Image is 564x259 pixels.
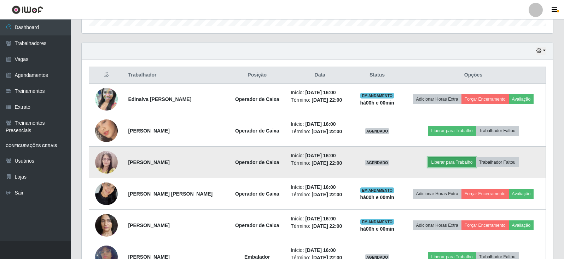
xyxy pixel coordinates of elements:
li: Término: [291,96,349,104]
time: [DATE] 22:00 [312,129,342,134]
button: Trabalhador Faltou [476,157,519,167]
span: AGENDADO [365,128,390,134]
li: Início: [291,184,349,191]
li: Início: [291,89,349,96]
th: Posição [228,67,286,84]
time: [DATE] 22:00 [312,160,342,166]
th: Trabalhador [124,67,228,84]
button: Forçar Encerramento [461,189,509,199]
li: Início: [291,247,349,254]
time: [DATE] 16:00 [305,184,336,190]
span: EM ANDAMENTO [360,187,394,193]
strong: há 00 h e 00 min [360,226,394,232]
strong: Operador de Caixa [235,128,279,134]
strong: Operador de Caixa [235,96,279,102]
strong: há 00 h e 00 min [360,100,394,106]
strong: Operador de Caixa [235,223,279,228]
strong: [PERSON_NAME] [128,223,169,228]
img: 1744144031214.jpeg [95,202,118,249]
img: CoreUI Logo [12,5,43,14]
img: 1650687338616.jpeg [95,79,118,119]
button: Adicionar Horas Extra [413,220,461,230]
li: Início: [291,120,349,128]
img: 1725123414689.jpeg [95,111,118,151]
time: [DATE] 16:00 [305,153,336,158]
button: Liberar para Trabalho [428,157,476,167]
button: Adicionar Horas Extra [413,189,461,199]
time: [DATE] 22:00 [312,192,342,197]
time: [DATE] 16:00 [305,121,336,127]
time: [DATE] 16:00 [305,216,336,221]
th: Status [353,67,401,84]
button: Avaliação [509,220,534,230]
button: Liberar para Trabalho [428,126,476,136]
time: [DATE] 22:00 [312,97,342,103]
button: Adicionar Horas Extra [413,94,461,104]
span: EM ANDAMENTO [360,93,394,98]
strong: há 00 h e 00 min [360,195,394,200]
li: Término: [291,159,349,167]
img: 1709723362610.jpeg [95,147,118,178]
strong: [PERSON_NAME] [128,159,169,165]
button: Forçar Encerramento [461,220,509,230]
strong: [PERSON_NAME] [128,128,169,134]
span: EM ANDAMENTO [360,219,394,225]
span: AGENDADO [365,160,390,165]
th: Data [286,67,353,84]
li: Término: [291,191,349,198]
strong: [PERSON_NAME] [PERSON_NAME] [128,191,213,197]
img: 1736860936757.jpeg [95,179,118,209]
li: Término: [291,223,349,230]
button: Avaliação [509,94,534,104]
th: Opções [401,67,546,84]
time: [DATE] 22:00 [312,223,342,229]
li: Início: [291,215,349,223]
strong: Operador de Caixa [235,191,279,197]
button: Forçar Encerramento [461,94,509,104]
button: Avaliação [509,189,534,199]
strong: Operador de Caixa [235,159,279,165]
time: [DATE] 16:00 [305,247,336,253]
li: Término: [291,128,349,135]
button: Trabalhador Faltou [476,126,519,136]
li: Início: [291,152,349,159]
strong: Edinalva [PERSON_NAME] [128,96,191,102]
time: [DATE] 16:00 [305,90,336,95]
